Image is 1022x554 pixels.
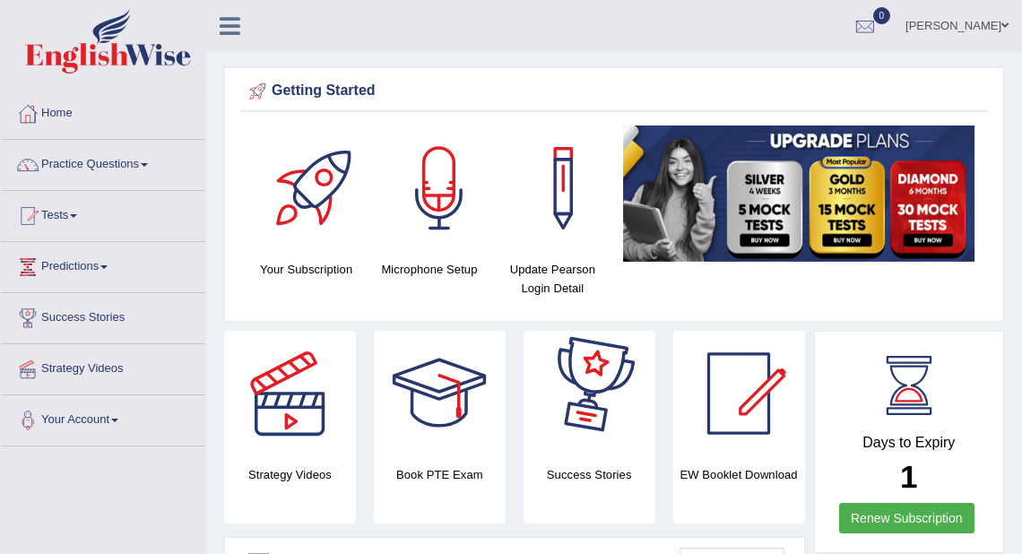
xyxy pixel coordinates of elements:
span: 0 [873,7,891,24]
a: Success Stories [1,293,205,338]
img: small5.jpg [623,126,974,262]
a: Practice Questions [1,140,205,185]
h4: Book PTE Exam [374,465,506,484]
h4: Strategy Videos [224,465,356,484]
a: Home [1,89,205,134]
h4: Your Subscription [254,260,359,279]
a: Strategy Videos [1,344,205,389]
h4: EW Booklet Download [673,465,805,484]
b: 1 [900,459,917,494]
h4: Days to Expiry [835,435,984,451]
a: Predictions [1,242,205,287]
div: Getting Started [245,78,983,105]
a: Your Account [1,395,205,440]
a: Tests [1,191,205,236]
h4: Success Stories [524,465,655,484]
h4: Microphone Setup [377,260,481,279]
a: Renew Subscription [839,503,974,533]
h4: Update Pearson Login Detail [500,260,605,298]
